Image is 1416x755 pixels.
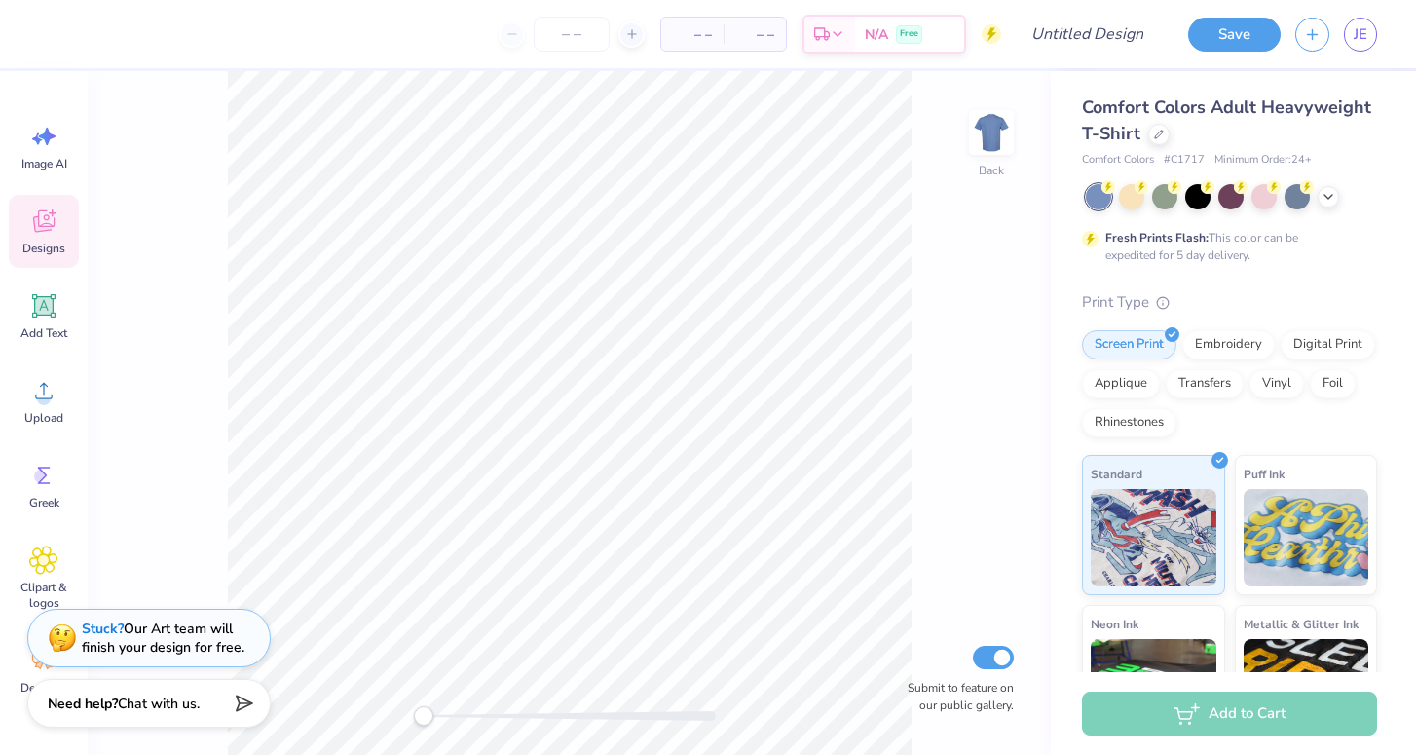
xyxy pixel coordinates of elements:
[1091,489,1216,586] img: Standard
[22,241,65,256] span: Designs
[1164,152,1205,169] span: # C1717
[1091,639,1216,736] img: Neon Ink
[1091,464,1142,484] span: Standard
[1105,229,1345,264] div: This color can be expedited for 5 day delivery.
[735,24,774,45] span: – –
[1091,614,1138,634] span: Neon Ink
[21,156,67,171] span: Image AI
[1082,330,1176,359] div: Screen Print
[20,680,67,696] span: Decorate
[1188,18,1281,52] button: Save
[1082,291,1377,314] div: Print Type
[29,495,59,510] span: Greek
[1244,489,1369,586] img: Puff Ink
[48,695,118,713] strong: Need help?
[82,620,124,638] strong: Stuck?
[900,27,918,41] span: Free
[1344,18,1377,52] a: JE
[1244,614,1359,634] span: Metallic & Glitter Ink
[1166,369,1244,398] div: Transfers
[118,695,200,713] span: Chat with us.
[20,325,67,341] span: Add Text
[1082,408,1176,437] div: Rhinestones
[1082,95,1371,145] span: Comfort Colors Adult Heavyweight T-Shirt
[534,17,610,52] input: – –
[1082,152,1154,169] span: Comfort Colors
[1281,330,1375,359] div: Digital Print
[972,113,1011,152] img: Back
[1310,369,1356,398] div: Foil
[82,620,244,657] div: Our Art team will finish your design for free.
[865,24,888,45] span: N/A
[1244,464,1285,484] span: Puff Ink
[1182,330,1275,359] div: Embroidery
[1105,230,1209,245] strong: Fresh Prints Flash:
[1249,369,1304,398] div: Vinyl
[414,706,433,726] div: Accessibility label
[979,162,1004,179] div: Back
[24,410,63,426] span: Upload
[1354,23,1367,46] span: JE
[1244,639,1369,736] img: Metallic & Glitter Ink
[1082,369,1160,398] div: Applique
[897,679,1014,714] label: Submit to feature on our public gallery.
[1214,152,1312,169] span: Minimum Order: 24 +
[673,24,712,45] span: – –
[12,580,76,611] span: Clipart & logos
[1016,15,1159,54] input: Untitled Design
